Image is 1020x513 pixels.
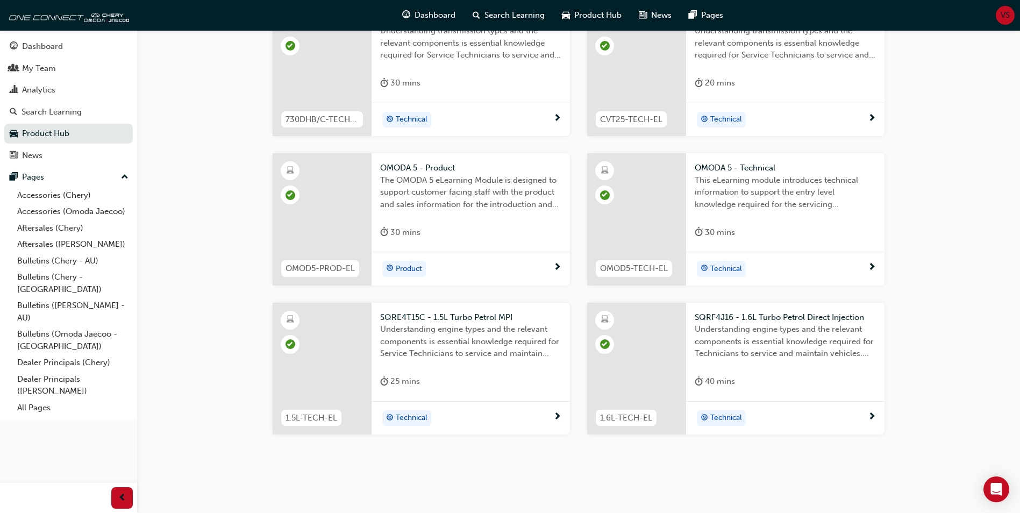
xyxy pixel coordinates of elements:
a: Bulletins (Chery - [GEOGRAPHIC_DATA]) [13,269,133,297]
div: Search Learning [22,106,82,118]
span: people-icon [10,64,18,74]
span: duration-icon [380,375,388,388]
a: guage-iconDashboard [394,4,464,26]
span: target-icon [386,262,394,276]
div: My Team [22,62,56,75]
span: Search Learning [484,9,545,22]
a: Bulletins (Chery - AU) [13,253,133,269]
span: search-icon [10,108,17,117]
span: Technical [710,412,742,424]
span: learningResourceType_ELEARNING-icon [287,164,294,178]
div: Pages [22,171,44,183]
span: The OMODA 5 eLearning Module is designed to support customer facing staff with the product and sa... [380,174,561,211]
a: Dashboard [4,37,133,56]
a: My Team [4,59,133,79]
a: Dealer Principals ([PERSON_NAME]) [13,371,133,400]
span: news-icon [10,151,18,161]
span: target-icon [386,411,394,425]
span: next-icon [868,114,876,124]
span: SQRF4J16 - 1.6L Turbo Petrol Direct Injection [695,311,876,324]
span: duration-icon [380,226,388,239]
span: guage-icon [10,42,18,52]
span: pages-icon [10,173,18,182]
div: 20 mins [695,76,735,90]
span: Product [396,263,422,275]
span: up-icon [121,170,129,184]
a: OMOD5-PROD-ELOMODA 5 - ProductThe OMODA 5 eLearning Module is designed to support customer facing... [273,153,570,286]
a: search-iconSearch Learning [464,4,553,26]
span: car-icon [562,9,570,22]
div: 30 mins [380,76,420,90]
a: All Pages [13,400,133,416]
span: VS [1001,9,1010,22]
span: learningRecordVerb_PASS-icon [286,190,295,200]
span: duration-icon [695,375,703,388]
span: SQRE4T15C - 1.5L Turbo Petrol MPI [380,311,561,324]
span: duration-icon [695,226,703,239]
div: 30 mins [695,226,735,239]
span: learningRecordVerb_PASS-icon [600,339,610,349]
span: target-icon [701,113,708,127]
span: Product Hub [574,9,622,22]
a: 1.6L-TECH-ELSQRF4J16 - 1.6L Turbo Petrol Direct InjectionUnderstanding engine types and the relev... [587,303,885,435]
span: Technical [710,263,742,275]
span: pages-icon [689,9,697,22]
span: guage-icon [402,9,410,22]
span: learningRecordVerb_PASS-icon [600,41,610,51]
a: news-iconNews [630,4,680,26]
span: duration-icon [380,76,388,90]
a: Accessories (Omoda Jaecoo) [13,203,133,220]
span: next-icon [553,114,561,124]
button: Pages [4,167,133,187]
span: next-icon [868,263,876,273]
span: learningResourceType_ELEARNING-icon [601,164,609,178]
div: Analytics [22,84,55,96]
span: CVT25-TECH-EL [600,113,662,126]
a: oneconnect [5,4,129,26]
span: Understanding engine types and the relevant components is essential knowledge required for Techni... [695,323,876,360]
span: next-icon [868,412,876,422]
a: Accessories (Chery) [13,187,133,204]
span: learningRecordVerb_PASS-icon [286,41,295,51]
span: next-icon [553,412,561,422]
span: target-icon [701,411,708,425]
button: DashboardMy TeamAnalyticsSearch LearningProduct HubNews [4,34,133,167]
span: learningResourceType_ELEARNING-icon [601,313,609,327]
div: Dashboard [22,40,63,53]
div: News [22,149,42,162]
span: duration-icon [695,76,703,90]
a: 730DHB/C-TECH-EL730DHB/C - Dual Clutch TransmissionUnderstanding transmission types and the relev... [273,4,570,137]
span: next-icon [553,263,561,273]
div: 30 mins [380,226,420,239]
span: target-icon [701,262,708,276]
a: Bulletins ([PERSON_NAME] - AU) [13,297,133,326]
span: 1.5L-TECH-EL [286,412,337,424]
div: 25 mins [380,375,420,388]
span: OMOD5-TECH-EL [600,262,668,275]
div: 40 mins [695,375,735,388]
a: Analytics [4,80,133,100]
a: car-iconProduct Hub [553,4,630,26]
a: Bulletins (Omoda Jaecoo - [GEOGRAPHIC_DATA]) [13,326,133,354]
a: pages-iconPages [680,4,732,26]
span: car-icon [10,129,18,139]
span: search-icon [473,9,480,22]
a: OMOD5-TECH-ELOMODA 5 - TechnicalThis eLearning module introduces technical information to support... [587,153,885,286]
span: Understanding transmission types and the relevant components is essential knowledge required for ... [695,25,876,61]
a: Aftersales (Chery) [13,220,133,237]
a: Aftersales ([PERSON_NAME]) [13,236,133,253]
div: Open Intercom Messenger [983,476,1009,502]
a: Product Hub [4,124,133,144]
span: Technical [396,412,427,424]
span: This eLearning module introduces technical information to support the entry level knowledge requi... [695,174,876,211]
span: Understanding engine types and the relevant components is essential knowledge required for Servic... [380,323,561,360]
span: OMODA 5 - Product [380,162,561,174]
span: 730DHB/C-TECH-EL [286,113,359,126]
a: Search Learning [4,102,133,122]
span: Understanding transmission types and the relevant components is essential knowledge required for ... [380,25,561,61]
span: news-icon [639,9,647,22]
span: Dashboard [415,9,455,22]
span: News [651,9,672,22]
span: OMODA 5 - Technical [695,162,876,174]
